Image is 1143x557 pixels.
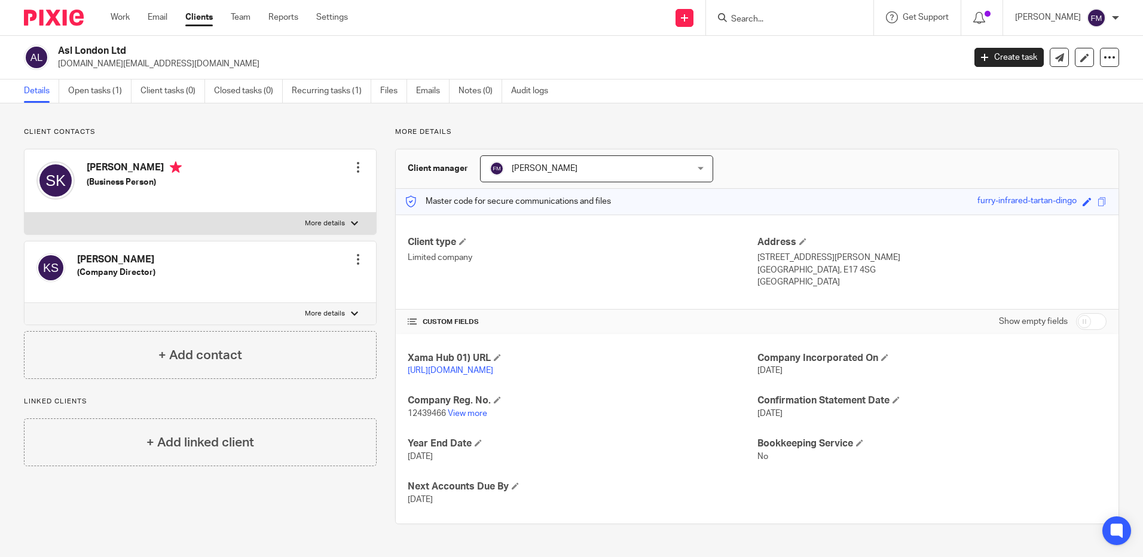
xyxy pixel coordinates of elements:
a: Notes (0) [459,79,502,103]
h4: Company Incorporated On [757,352,1107,365]
h5: (Company Director) [77,267,155,278]
a: Client tasks (0) [140,79,205,103]
a: Clients [185,11,213,23]
label: Show empty fields [999,316,1068,328]
span: [DATE] [408,452,433,461]
p: [STREET_ADDRESS][PERSON_NAME] [757,252,1107,264]
p: Master code for secure communications and files [405,195,611,207]
p: Client contacts [24,127,377,137]
h4: Address [757,236,1107,249]
h4: Next Accounts Due By [408,481,757,493]
h4: Xama Hub 01) URL [408,352,757,365]
p: More details [395,127,1119,137]
a: Reports [268,11,298,23]
a: Audit logs [511,79,557,103]
img: svg%3E [490,161,504,176]
p: [DOMAIN_NAME][EMAIL_ADDRESS][DOMAIN_NAME] [58,58,956,70]
h4: Confirmation Statement Date [757,394,1107,407]
h4: + Add linked client [146,433,254,452]
p: [GEOGRAPHIC_DATA] [757,276,1107,288]
a: Details [24,79,59,103]
a: Recurring tasks (1) [292,79,371,103]
p: Linked clients [24,397,377,406]
h4: + Add contact [158,346,242,365]
a: Settings [316,11,348,23]
input: Search [730,14,838,25]
a: Files [380,79,407,103]
a: Create task [974,48,1044,67]
h4: Client type [408,236,757,249]
div: furry-infrared-tartan-dingo [977,195,1077,209]
p: More details [305,219,345,228]
a: [URL][DOMAIN_NAME] [408,366,493,375]
p: [GEOGRAPHIC_DATA], E17 4SG [757,264,1107,276]
span: [DATE] [408,495,433,504]
img: svg%3E [24,45,49,70]
a: Team [231,11,250,23]
a: View more [448,409,487,418]
h4: [PERSON_NAME] [87,161,182,176]
h4: [PERSON_NAME] [77,253,155,266]
span: [DATE] [757,409,783,418]
a: Open tasks (1) [68,79,132,103]
h4: Bookkeeping Service [757,437,1107,450]
p: Limited company [408,252,757,264]
i: Primary [170,161,182,173]
span: [DATE] [757,366,783,375]
span: No [757,452,768,461]
img: Pixie [24,10,84,26]
span: Get Support [903,13,949,22]
img: svg%3E [36,161,75,200]
a: Work [111,11,130,23]
span: [PERSON_NAME] [512,164,577,173]
a: Emails [416,79,450,103]
span: 12439466 [408,409,446,418]
h4: Year End Date [408,437,757,450]
img: svg%3E [1087,8,1106,27]
p: More details [305,309,345,319]
img: svg%3E [36,253,65,282]
a: Closed tasks (0) [214,79,283,103]
h4: Company Reg. No. [408,394,757,407]
h5: (Business Person) [87,176,182,188]
a: Email [148,11,167,23]
h3: Client manager [408,163,468,175]
h4: CUSTOM FIELDS [408,317,757,327]
p: [PERSON_NAME] [1015,11,1081,23]
h2: Asl London Ltd [58,45,777,57]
